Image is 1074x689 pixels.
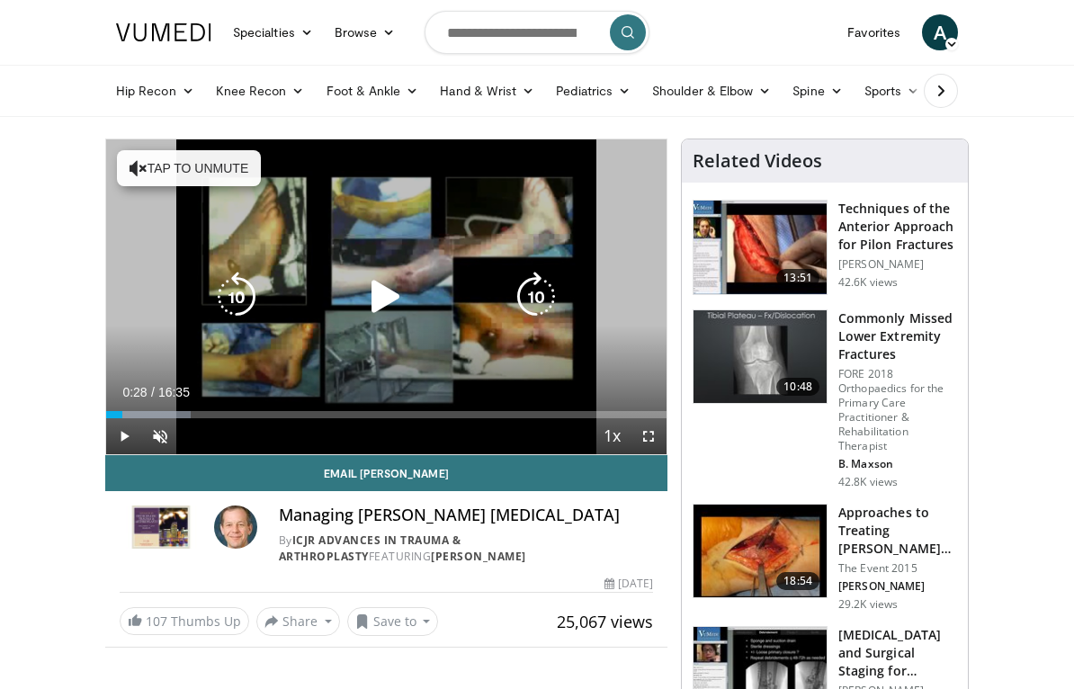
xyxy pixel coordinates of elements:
[776,378,819,396] span: 10:48
[146,613,167,630] span: 107
[693,150,822,172] h4: Related Videos
[106,139,667,454] video-js: Video Player
[279,532,653,565] div: By FEATURING
[431,549,526,564] a: [PERSON_NAME]
[105,73,205,109] a: Hip Recon
[641,73,782,109] a: Shoulder & Elbow
[631,418,667,454] button: Fullscreen
[557,611,653,632] span: 25,067 views
[838,275,898,290] p: 42.6K views
[838,597,898,612] p: 29.2K views
[838,309,957,363] h3: Commonly Missed Lower Extremity Fractures
[122,385,147,399] span: 0:28
[776,572,819,590] span: 18:54
[425,11,649,54] input: Search topics, interventions
[106,418,142,454] button: Play
[693,309,957,489] a: 10:48 Commonly Missed Lower Extremity Fractures FORE 2018 Orthopaedics for the Primary Care Pract...
[838,626,957,680] h3: [MEDICAL_DATA] and Surgical Staging for [PERSON_NAME] [MEDICAL_DATA]
[545,73,641,109] a: Pediatrics
[694,310,827,404] img: 4aa379b6-386c-4fb5-93ee-de5617843a87.150x105_q85_crop-smart_upscale.jpg
[838,200,957,254] h3: Techniques of the Anterior Approach for Pilon Fractures
[142,418,178,454] button: Unmute
[922,14,958,50] a: A
[116,23,211,41] img: VuMedi Logo
[838,504,957,558] h3: Approaches to Treating [PERSON_NAME] [MEDICAL_DATA]
[279,506,653,525] h4: Managing [PERSON_NAME] [MEDICAL_DATA]
[120,607,249,635] a: 107 Thumbs Up
[694,201,827,294] img: e0f65072-4b0e-47c8-b151-d5e709845aef.150x105_q85_crop-smart_upscale.jpg
[838,475,898,489] p: 42.8K views
[838,367,957,453] p: FORE 2018 Orthopaedics for the Primary Care Practitioner & Rehabilitation Therapist
[854,73,931,109] a: Sports
[117,150,261,186] button: Tap to unmute
[347,607,439,636] button: Save to
[120,506,207,549] img: ICJR Advances in Trauma & Arthroplasty
[838,579,957,594] p: [PERSON_NAME]
[694,505,827,598] img: b2dda1fe-5346-4c93-a1b2-7c13bfae244a.150x105_q85_crop-smart_upscale.jpg
[106,411,667,418] div: Progress Bar
[838,561,957,576] p: The Event 2015
[158,385,190,399] span: 16:35
[838,457,957,471] p: B. Maxson
[776,269,819,287] span: 13:51
[838,257,957,272] p: [PERSON_NAME]
[279,532,461,564] a: ICJR Advances in Trauma & Arthroplasty
[205,73,316,109] a: Knee Recon
[214,506,257,549] img: Avatar
[837,14,911,50] a: Favorites
[595,418,631,454] button: Playback Rate
[151,385,155,399] span: /
[782,73,853,109] a: Spine
[604,576,653,592] div: [DATE]
[324,14,407,50] a: Browse
[693,504,957,612] a: 18:54 Approaches to Treating [PERSON_NAME] [MEDICAL_DATA] The Event 2015 [PERSON_NAME] 29.2K views
[316,73,430,109] a: Foot & Ankle
[256,607,340,636] button: Share
[693,200,957,295] a: 13:51 Techniques of the Anterior Approach for Pilon Fractures [PERSON_NAME] 42.6K views
[105,455,667,491] a: Email [PERSON_NAME]
[222,14,324,50] a: Specialties
[429,73,545,109] a: Hand & Wrist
